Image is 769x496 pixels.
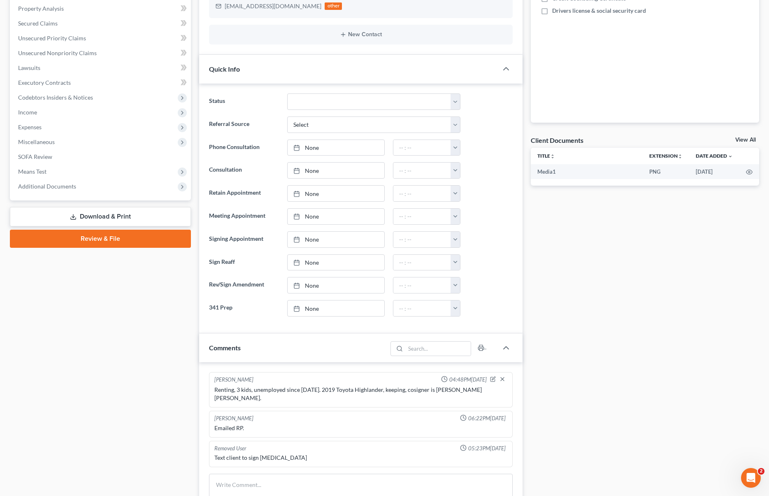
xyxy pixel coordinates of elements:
[649,153,683,159] a: Extensionunfold_more
[552,7,646,15] span: Drivers license & social security card
[214,454,507,462] div: Text client to sign [MEDICAL_DATA]
[12,61,191,75] a: Lawsuits
[18,168,46,175] span: Means Test
[18,138,55,145] span: Miscellaneous
[205,208,283,225] label: Meeting Appointment
[214,424,507,432] div: Emailed RP.
[288,300,385,316] a: None
[325,2,342,10] div: other
[393,209,451,224] input: -- : --
[18,49,97,56] span: Unsecured Nonpriority Claims
[205,93,283,110] label: Status
[393,255,451,270] input: -- : --
[10,230,191,248] a: Review & File
[393,186,451,201] input: -- : --
[216,31,506,38] button: New Contact
[18,123,42,130] span: Expenses
[393,163,451,178] input: -- : --
[214,414,253,422] div: [PERSON_NAME]
[393,140,451,156] input: -- : --
[288,277,385,293] a: None
[205,254,283,271] label: Sign Reaff
[214,386,507,402] div: Renting, 3 kids, unemployed since [DATE]. 2019 Toyota Highlander, keeping, cosigner is [PERSON_NA...
[12,1,191,16] a: Property Analysis
[393,300,451,316] input: -- : --
[689,164,739,179] td: [DATE]
[205,185,283,202] label: Retain Appointment
[405,342,471,356] input: Search...
[10,207,191,226] a: Download & Print
[288,186,385,201] a: None
[758,468,764,475] span: 2
[205,300,283,317] label: 341 Prep
[468,445,506,452] span: 05:23PM[DATE]
[205,231,283,248] label: Signing Appointment
[225,2,321,10] div: [EMAIL_ADDRESS][DOMAIN_NAME]
[537,153,555,159] a: Titleunfold_more
[741,468,761,488] iframe: Intercom live chat
[214,445,246,452] div: Removed User
[288,255,385,270] a: None
[288,163,385,178] a: None
[205,140,283,156] label: Phone Consultation
[550,154,555,159] i: unfold_more
[205,162,283,179] label: Consultation
[468,414,506,422] span: 06:22PM[DATE]
[18,79,71,86] span: Executory Contracts
[735,137,756,143] a: View All
[12,31,191,46] a: Unsecured Priority Claims
[449,376,487,384] span: 04:48PM[DATE]
[531,164,643,179] td: Media1
[531,136,583,144] div: Client Documents
[18,109,37,116] span: Income
[696,153,733,159] a: Date Added expand_more
[205,116,283,133] label: Referral Source
[678,154,683,159] i: unfold_more
[728,154,733,159] i: expand_more
[393,277,451,293] input: -- : --
[12,75,191,90] a: Executory Contracts
[12,16,191,31] a: Secured Claims
[18,183,76,190] span: Additional Documents
[18,35,86,42] span: Unsecured Priority Claims
[209,65,240,73] span: Quick Info
[12,149,191,164] a: SOFA Review
[18,20,58,27] span: Secured Claims
[12,46,191,61] a: Unsecured Nonpriority Claims
[209,344,241,352] span: Comments
[205,277,283,293] label: Rev/Sign Amendment
[393,232,451,247] input: -- : --
[18,5,64,12] span: Property Analysis
[18,94,93,101] span: Codebtors Insiders & Notices
[288,232,385,247] a: None
[288,209,385,224] a: None
[18,153,52,160] span: SOFA Review
[288,140,385,156] a: None
[643,164,689,179] td: PNG
[18,64,40,71] span: Lawsuits
[214,376,253,384] div: [PERSON_NAME]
